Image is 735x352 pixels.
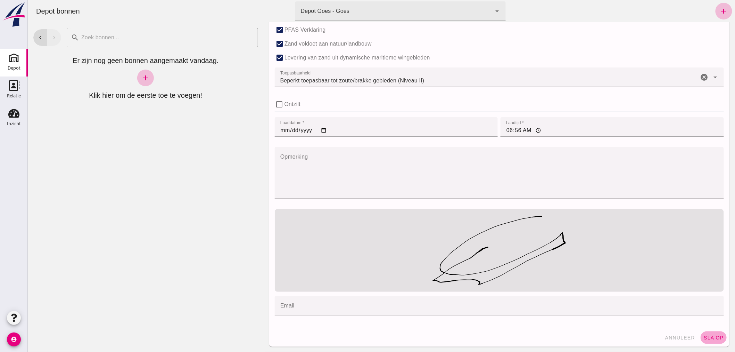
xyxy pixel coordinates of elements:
[3,6,58,16] div: Depot bonnen
[6,56,230,100] div: Er zijn nog geen bonnen aangemaakt vandaag. Klik hier om de eerste toe te voegen!
[7,333,21,346] i: account_circle
[676,335,696,341] span: sla op
[7,121,21,126] div: Inzicht
[684,73,692,81] i: arrow_drop_down
[637,335,668,341] span: annuleer
[8,66,20,70] div: Depot
[43,33,51,42] i: search
[51,28,226,47] input: Zoek bonnen...
[634,331,670,344] button: annuleer
[273,7,322,15] div: Depot Goes - Goes
[257,37,344,51] label: Zand voldoet aan natuur/landbouw
[253,77,397,85] span: Beperkt toepasbaar tot zoute/brakke gebieden (Niveau II)
[114,74,122,82] i: add
[257,23,298,37] label: PFAS Verklaring
[692,7,700,15] i: add
[257,51,402,65] label: Levering van zand uit dynamische maritieme wingebieden
[257,97,273,111] label: Ontzilt
[672,73,681,81] i: Wis Toepasbaarheid
[7,94,21,98] div: Relatie
[1,2,26,27] img: logo-small.a267ee39.svg
[9,34,16,41] i: chevron_left
[673,331,699,344] button: sla op
[465,7,474,15] i: arrow_drop_down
